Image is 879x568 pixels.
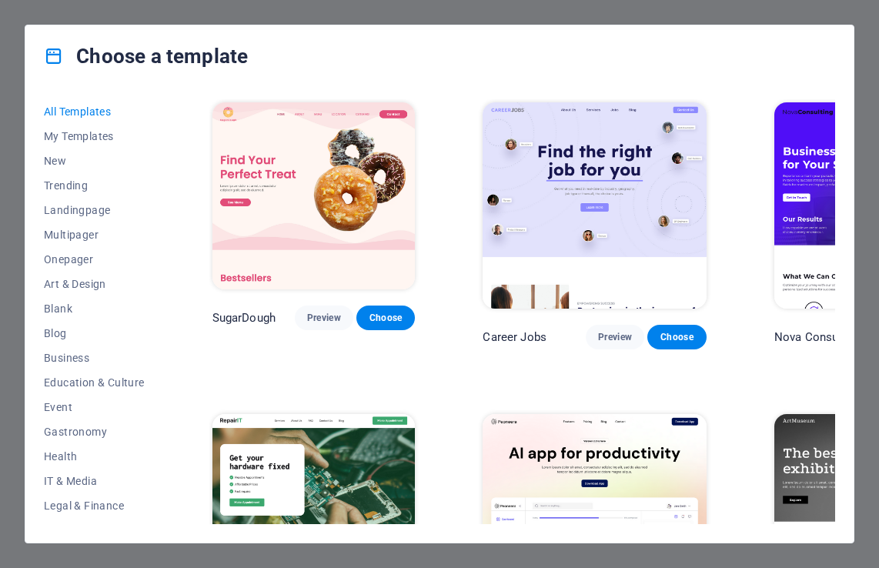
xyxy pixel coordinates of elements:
button: Legal & Finance [44,493,145,518]
span: Multipager [44,229,145,241]
button: Preview [295,306,353,330]
button: Non-Profit [44,518,145,543]
span: Education & Culture [44,376,145,389]
button: Multipager [44,222,145,247]
span: Choose [369,312,403,324]
button: My Templates [44,124,145,149]
img: Career Jobs [483,102,706,309]
span: Landingpage [44,204,145,216]
p: Nova Consulting [774,329,861,345]
span: Preview [598,331,632,343]
span: Event [44,401,145,413]
span: Trending [44,179,145,192]
button: Trending [44,173,145,198]
p: Career Jobs [483,329,546,345]
span: Business [44,352,145,364]
span: Health [44,450,145,463]
button: Event [44,395,145,419]
span: My Templates [44,130,145,142]
span: IT & Media [44,475,145,487]
button: Landingpage [44,198,145,222]
button: IT & Media [44,469,145,493]
button: Preview [586,325,644,349]
button: Business [44,346,145,370]
span: Choose [660,331,694,343]
span: Legal & Finance [44,500,145,512]
button: Blank [44,296,145,321]
button: New [44,149,145,173]
button: Onepager [44,247,145,272]
button: Health [44,444,145,469]
span: Blog [44,327,145,339]
button: Education & Culture [44,370,145,395]
button: Choose [647,325,706,349]
button: Art & Design [44,272,145,296]
img: SugarDough [212,102,416,289]
h4: Choose a template [44,44,248,68]
span: Blank [44,302,145,315]
button: All Templates [44,99,145,124]
span: All Templates [44,105,145,118]
p: SugarDough [212,310,276,326]
span: Preview [307,312,341,324]
span: New [44,155,145,167]
button: Gastronomy [44,419,145,444]
span: Art & Design [44,278,145,290]
button: Choose [356,306,415,330]
span: Gastronomy [44,426,145,438]
span: Onepager [44,253,145,266]
button: Blog [44,321,145,346]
